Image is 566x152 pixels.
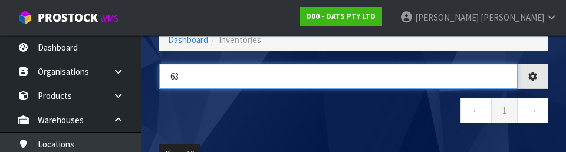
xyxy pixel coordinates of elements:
strong: D00 - DATS PTY LTD [306,11,376,21]
span: [PERSON_NAME] [481,12,544,23]
input: Search inventories [159,64,518,89]
span: [PERSON_NAME] [415,12,479,23]
a: 1 [491,98,518,123]
small: WMS [100,13,119,24]
nav: Page navigation [159,98,548,127]
a: → [517,98,548,123]
span: Inventories [219,34,261,45]
a: ← [460,98,492,123]
a: D00 - DATS PTY LTD [300,7,382,26]
span: ProStock [38,10,98,25]
img: cube-alt.png [18,10,32,25]
a: Dashboard [168,34,208,45]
